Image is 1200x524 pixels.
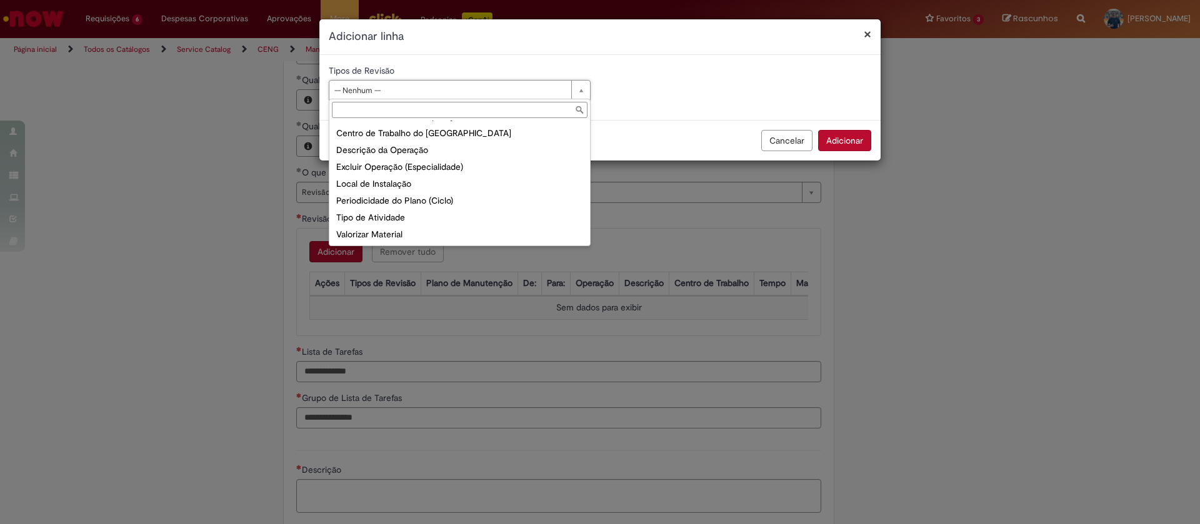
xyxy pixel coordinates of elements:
div: Valorizar Material [332,226,587,243]
div: Excluir Operação (Especialidade) [332,159,587,175]
div: Descrição da Operação [332,142,587,159]
div: Tipo de Atividade [332,209,587,226]
div: Centro de Trabalho do [GEOGRAPHIC_DATA] [332,125,587,142]
ul: Tipos de Revisão [329,121,590,245]
div: Local de Instalação [332,175,587,192]
div: Periodicidade do Plano (Ciclo) [332,192,587,209]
